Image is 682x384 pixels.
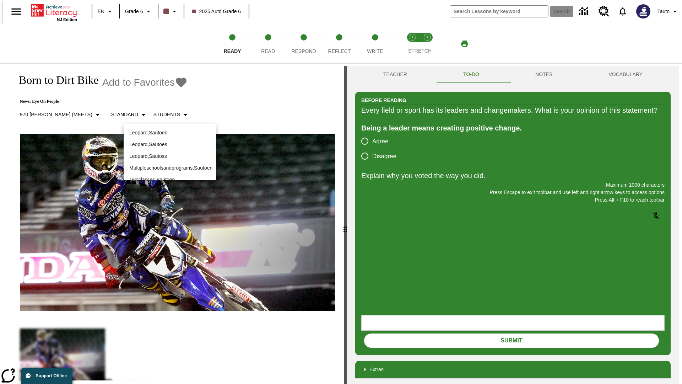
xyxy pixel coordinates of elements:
p: Leopard , Sautoss [129,153,210,160]
p: Leopard , Sautoen [129,129,210,137]
p: Multipleschoolsandprograms , Sautoen [129,164,210,172]
p: Twoclasses , Sautoen [129,176,210,183]
body: Explain why you voted the way you did. Maximum 1000 characters Press Alt + F10 to reach toolbar P... [3,6,104,12]
p: Leopard , Sautoes [129,141,210,148]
